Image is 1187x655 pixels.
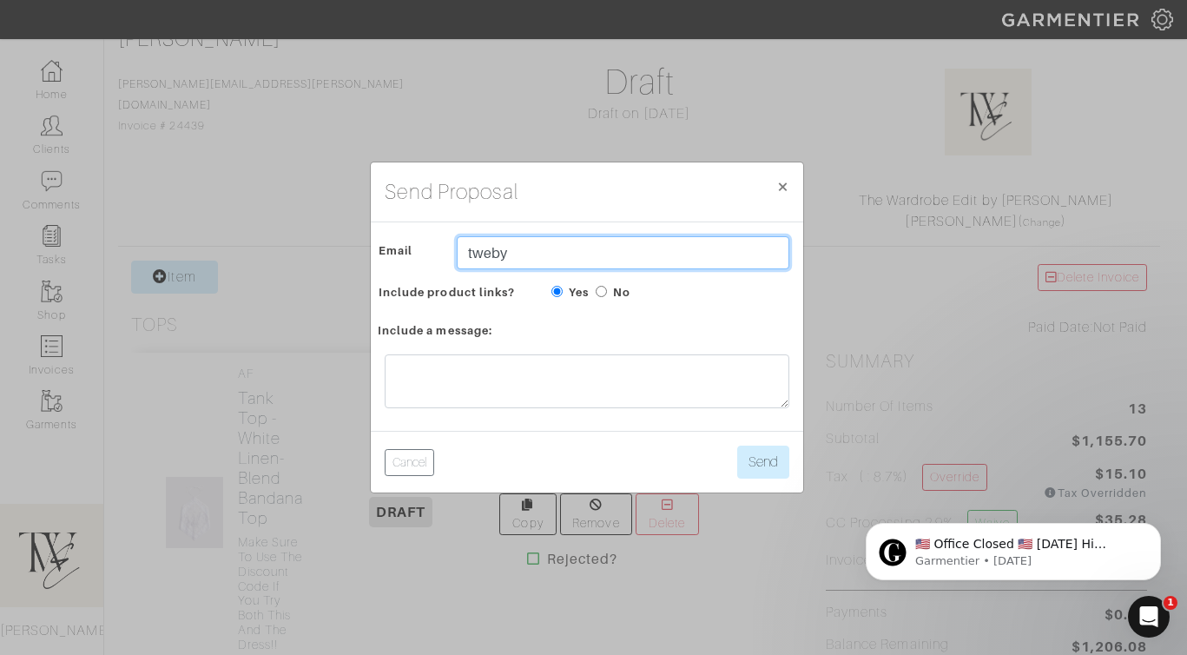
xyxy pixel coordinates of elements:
label: No [613,284,630,301]
span: Include a message: [378,318,492,343]
h4: Send Proposal [385,176,518,208]
button: Send [737,446,789,479]
button: Cancel [385,449,434,476]
iframe: Intercom live chat [1128,596,1170,638]
span: Email [379,238,412,263]
label: Yes [569,284,589,301]
iframe: Intercom notifications message [840,486,1187,608]
span: Include product links? [379,280,515,305]
span: 1 [1164,596,1177,610]
span: × [776,175,789,198]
